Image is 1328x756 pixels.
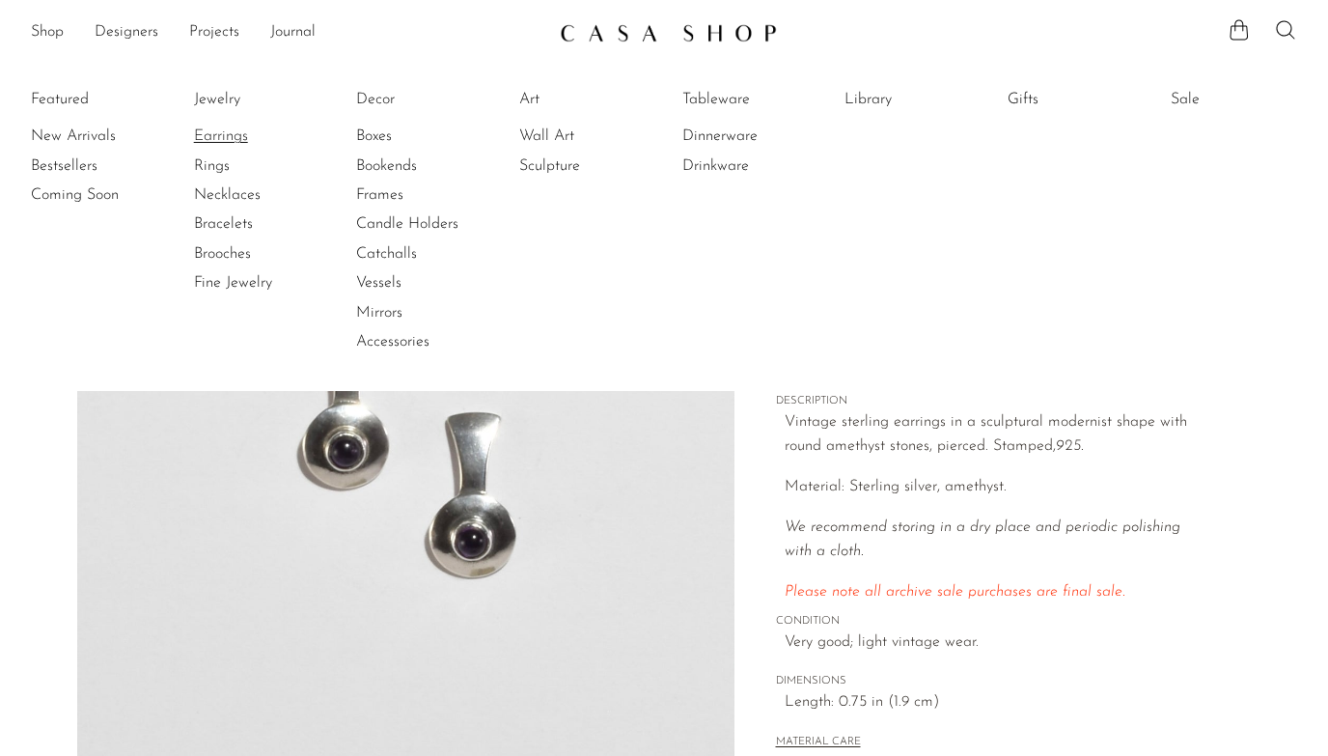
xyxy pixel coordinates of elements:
a: Candle Holders [356,213,501,235]
a: Vessels [356,272,501,294]
p: Vintage sterling earrings in a sculptural modernist shape with round amethyst stones, pierced. St... [785,410,1210,460]
a: Frames [356,184,501,206]
a: Wall Art [519,126,664,147]
a: Earrings [194,126,339,147]
a: Catchalls [356,243,501,265]
a: Accessories [356,331,501,352]
a: Sale [1171,89,1315,110]
ul: Decor [356,85,501,357]
a: Boxes [356,126,501,147]
a: Projects [189,20,239,45]
a: New Arrivals [31,126,176,147]
a: Gifts [1008,89,1152,110]
span: Very good; light vintage wear. [785,630,1210,656]
ul: Gifts [1008,85,1152,122]
span: DIMENSIONS [776,673,1210,690]
a: Journal [270,20,316,45]
a: Jewelry [194,89,339,110]
a: Tableware [682,89,827,110]
a: Library [844,89,989,110]
a: Art [519,89,664,110]
a: Shop [31,20,64,45]
ul: Featured [31,122,176,210]
button: MATERIAL CARE [776,736,861,750]
ul: NEW HEADER MENU [31,16,544,49]
a: Rings [194,155,339,177]
a: Designers [95,20,158,45]
a: Necklaces [194,184,339,206]
ul: Sale [1171,85,1315,122]
span: CONDITION [776,613,1210,630]
a: Decor [356,89,501,110]
a: Coming Soon [31,184,176,206]
a: Drinkware [682,155,827,177]
ul: Tableware [682,85,827,181]
ul: Art [519,85,664,181]
a: Mirrors [356,302,501,323]
ul: Library [844,85,989,122]
a: Bracelets [194,213,339,235]
a: Brooches [194,243,339,265]
span: Please note all archive sale purchases are final sale. [785,584,1125,600]
span: Length: 0.75 in (1.9 cm) [785,690,1210,715]
a: Bookends [356,155,501,177]
nav: Desktop navigation [31,16,544,49]
a: Sculpture [519,155,664,177]
em: 925. [1056,438,1084,454]
a: Fine Jewelry [194,272,339,294]
ul: Jewelry [194,85,339,298]
p: Material: Sterling silver, amethyst. [785,475,1210,500]
a: Bestsellers [31,155,176,177]
span: DESCRIPTION [776,393,1210,410]
a: Dinnerware [682,126,827,147]
em: We recommend storing in a dry place and periodic polishing with a cloth. [785,519,1180,560]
